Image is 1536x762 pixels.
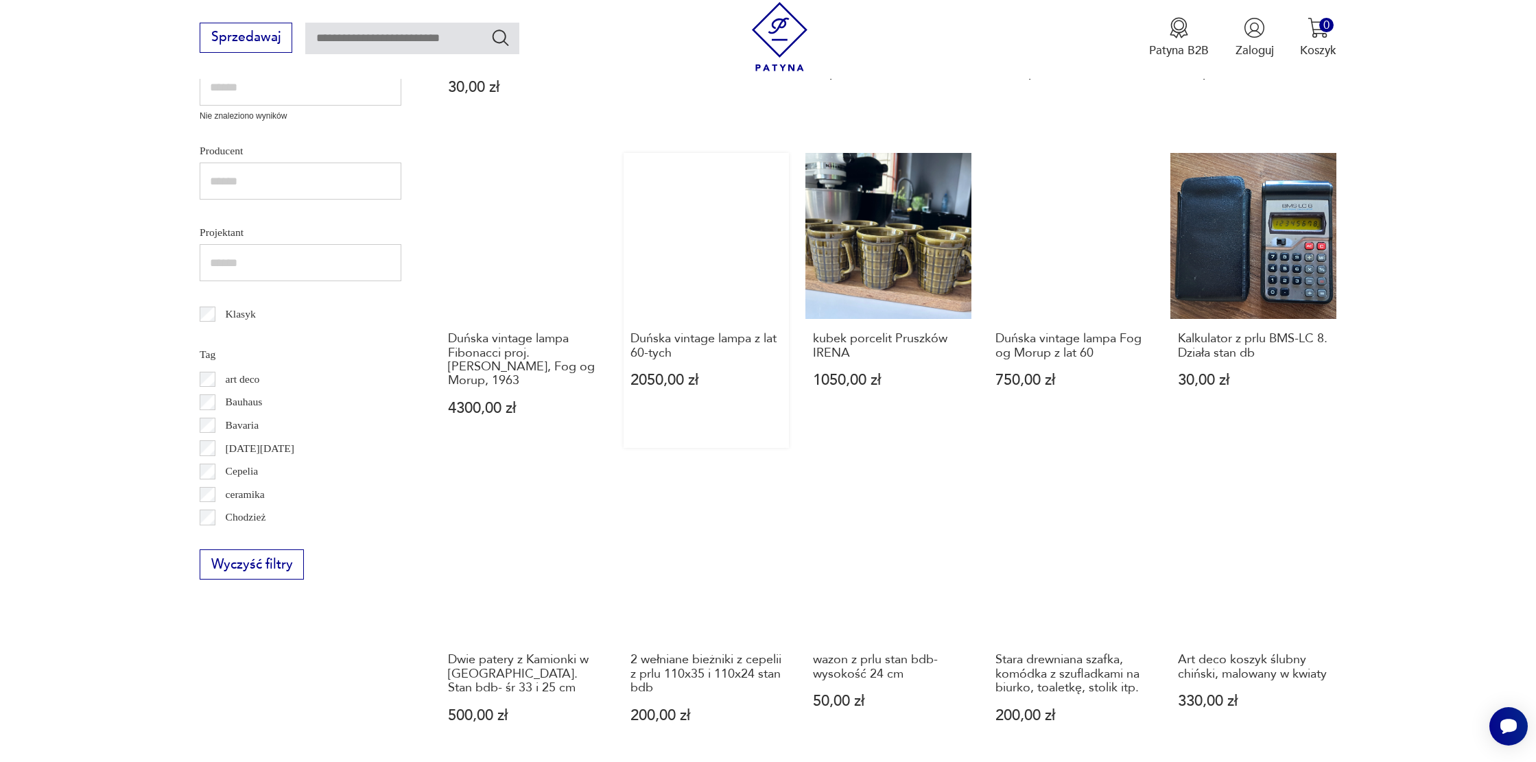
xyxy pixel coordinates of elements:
[988,474,1154,754] a: Stara drewniana szafka, komódka z szufladkami na biurko, toaletkę, stolik itp.Stara drewniana sza...
[805,153,971,448] a: kubek porcelit Pruszków IRENAkubek porcelit Pruszków IRENA1050,00 zł
[624,474,790,754] a: 2 wełniane bieżniki z cepelii z prlu 110x35 i 110x24 stan bdb2 wełniane bieżniki z cepelii z prlu...
[630,373,781,388] p: 2050,00 zł
[1178,67,1329,81] p: 780,00 zł
[630,332,781,360] h3: Duńska vintage lampa z lat 60-tych
[1300,17,1336,58] button: 0Koszyk
[226,370,260,388] p: art deco
[226,532,265,549] p: Ćmielów
[624,153,790,448] a: Duńska vintage lampa z lat 60-tychDuńska vintage lampa z lat 60-tych2050,00 zł
[1244,17,1265,38] img: Ikonka użytkownika
[226,486,265,503] p: ceramika
[226,305,256,323] p: Klasyk
[200,110,401,123] p: Nie znaleziono wyników
[1319,18,1334,32] div: 0
[988,153,1154,448] a: Duńska vintage lampa Fog og Morup z lat 60Duńska vintage lampa Fog og Morup z lat 60750,00 zł
[995,653,1146,695] h3: Stara drewniana szafka, komódka z szufladkami na biurko, toaletkę, stolik itp.
[813,332,964,360] h3: kubek porcelit Pruszków IRENA
[995,332,1146,360] h3: Duńska vintage lampa Fog og Morup z lat 60
[441,153,607,448] a: Duńska vintage lampa Fibonacci proj. Sophus Frandsen, Fog og Morup, 1963Duńska vintage lampa Fibo...
[226,462,259,480] p: Cepelia
[200,142,401,160] p: Producent
[813,373,964,388] p: 1050,00 zł
[1149,17,1209,58] a: Ikona medaluPatyna B2B
[1236,43,1274,58] p: Zaloguj
[1308,17,1329,38] img: Ikona koszyka
[491,27,510,47] button: Szukaj
[226,440,294,457] p: [DATE][DATE]
[226,393,263,411] p: Bauhaus
[448,332,599,388] h3: Duńska vintage lampa Fibonacci proj. [PERSON_NAME], Fog og Morup, 1963
[1170,474,1336,754] a: Art deco koszyk ślubny chiński, malowany w kwiatyArt deco koszyk ślubny chiński, malowany w kwiat...
[226,508,266,526] p: Chodzież
[1178,653,1329,681] h3: Art deco koszyk ślubny chiński, malowany w kwiaty
[995,709,1146,723] p: 200,00 zł
[630,709,781,723] p: 200,00 zł
[448,401,599,416] p: 4300,00 zł
[995,373,1146,388] p: 750,00 zł
[745,2,814,71] img: Patyna - sklep z meblami i dekoracjami vintage
[1489,707,1528,746] iframe: Smartsupp widget button
[1300,43,1336,58] p: Koszyk
[200,549,304,580] button: Wyczyść filtry
[448,709,599,723] p: 500,00 zł
[200,23,292,53] button: Sprzedawaj
[805,474,971,754] a: wazon z prlu stan bdb- wysokość 24 cmwazon z prlu stan bdb- wysokość 24 cm50,00 zł
[813,653,964,681] h3: wazon z prlu stan bdb- wysokość 24 cm
[1178,373,1329,388] p: 30,00 zł
[1236,17,1274,58] button: Zaloguj
[1149,43,1209,58] p: Patyna B2B
[448,80,599,95] p: 30,00 zł
[1170,153,1336,448] a: Kalkulator z prlu BMS-LC 8. Działa stan dbKalkulator z prlu BMS-LC 8. Działa stan db30,00 zł
[441,474,607,754] a: Dwie patery z Kamionki w Łysej Górze. Stan bdb- śr 33 i 25 cmDwie patery z Kamionki w [GEOGRAPHIC...
[200,33,292,44] a: Sprzedawaj
[200,224,401,241] p: Projektant
[226,416,259,434] p: Bavaria
[1178,694,1329,709] p: 330,00 zł
[1168,17,1190,38] img: Ikona medalu
[813,67,964,81] p: 15,00 zł
[630,653,781,695] h3: 2 wełniane bieżniki z cepelii z prlu 110x35 i 110x24 stan bdb
[1178,332,1329,360] h3: Kalkulator z prlu BMS-LC 8. Działa stan db
[813,694,964,709] p: 50,00 zł
[1149,17,1209,58] button: Patyna B2B
[448,653,599,695] h3: Dwie patery z Kamionki w [GEOGRAPHIC_DATA]. Stan bdb- śr 33 i 25 cm
[200,346,401,364] p: Tag
[995,67,1146,81] p: 1850,00 zł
